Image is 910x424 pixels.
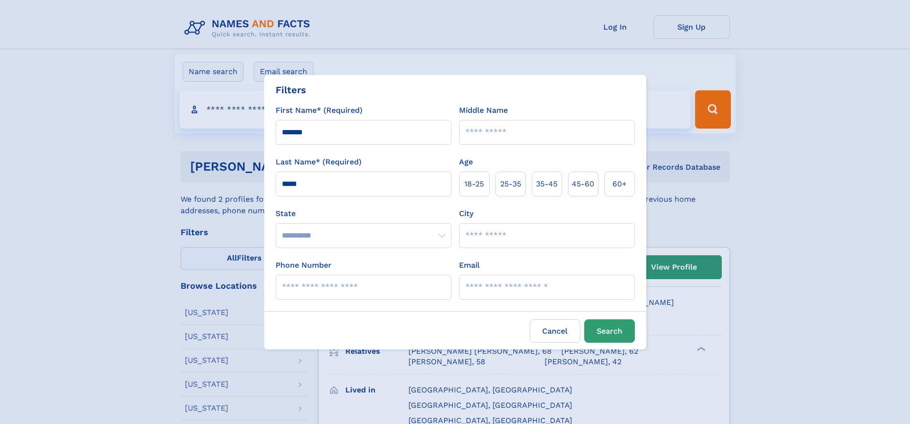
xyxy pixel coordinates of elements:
label: Cancel [530,319,580,343]
span: 35‑45 [536,178,557,190]
label: First Name* (Required) [276,105,363,116]
span: 60+ [612,178,627,190]
button: Search [584,319,635,343]
div: Filters [276,83,306,97]
label: Email [459,260,480,271]
label: Age [459,156,473,168]
span: 45‑60 [572,178,594,190]
label: State [276,208,451,219]
span: 18‑25 [464,178,484,190]
label: Phone Number [276,260,332,271]
label: Last Name* (Required) [276,156,362,168]
label: City [459,208,473,219]
label: Middle Name [459,105,508,116]
span: 25‑35 [500,178,521,190]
